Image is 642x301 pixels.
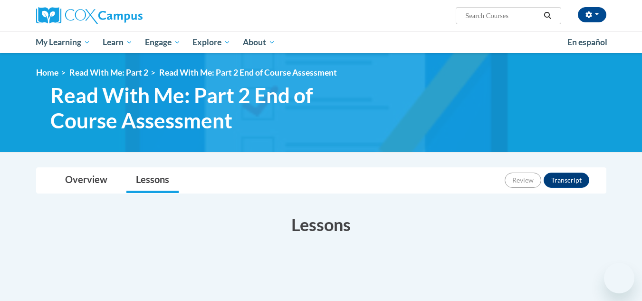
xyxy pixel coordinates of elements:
[159,68,337,78] span: Read With Me: Part 2 End of Course Assessment
[96,31,139,53] a: Learn
[30,31,97,53] a: My Learning
[56,168,117,193] a: Overview
[237,31,281,53] a: About
[505,173,541,188] button: Review
[567,37,607,47] span: En español
[544,173,589,188] button: Transcript
[604,263,634,293] iframe: Button to launch messaging window
[139,31,187,53] a: Engage
[145,37,181,48] span: Engage
[36,213,606,236] h3: Lessons
[36,37,90,48] span: My Learning
[578,7,606,22] button: Account Settings
[69,68,148,78] a: Read With Me: Part 2
[464,10,540,21] input: Search Courses
[192,37,230,48] span: Explore
[186,31,237,53] a: Explore
[243,37,275,48] span: About
[22,31,621,53] div: Main menu
[36,68,58,78] a: Home
[36,7,217,24] a: Cox Campus
[50,83,378,133] span: Read With Me: Part 2 End of Course Assessment
[561,32,613,52] a: En español
[36,7,143,24] img: Cox Campus
[126,168,179,193] a: Lessons
[103,37,133,48] span: Learn
[540,10,555,21] button: Search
